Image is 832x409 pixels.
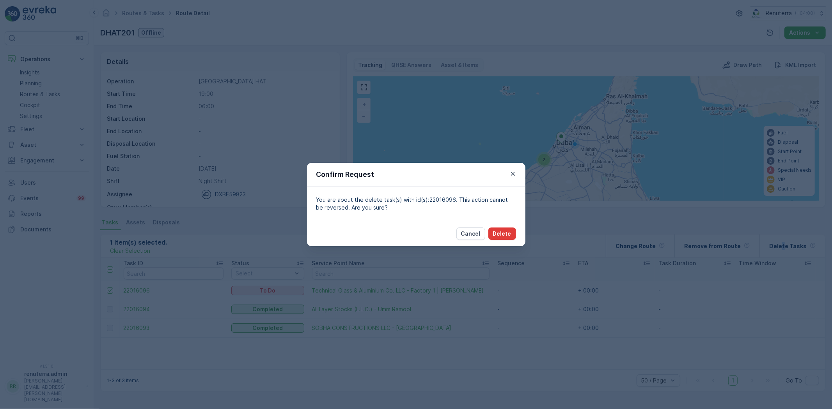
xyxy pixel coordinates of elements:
[493,230,511,238] p: Delete
[488,227,516,240] button: Delete
[316,169,374,180] p: Confirm Request
[456,227,485,240] button: Cancel
[461,230,481,238] p: Cancel
[316,196,516,212] p: You are about the delete task(s) with id(s):22016096. This action cannot be reversed. Are you sure?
